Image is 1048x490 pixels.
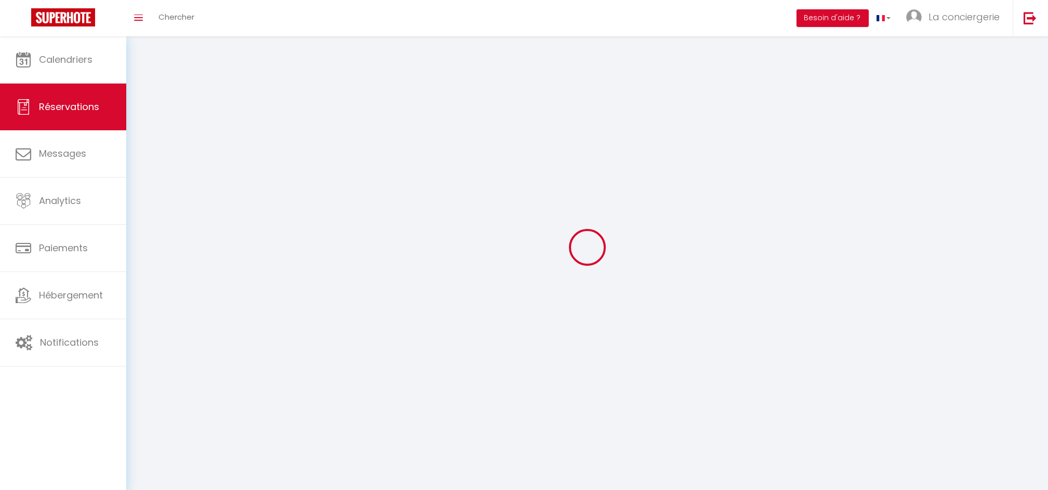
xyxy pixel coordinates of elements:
img: Super Booking [31,8,95,26]
span: Chercher [158,11,194,22]
span: Analytics [39,194,81,207]
button: Ouvrir le widget de chat LiveChat [8,4,39,35]
span: La conciergerie [928,10,1000,23]
span: Réservations [39,100,99,113]
span: Hébergement [39,289,103,302]
button: Besoin d'aide ? [797,9,869,27]
span: Messages [39,147,86,160]
img: logout [1024,11,1037,24]
span: Calendriers [39,53,92,66]
img: ... [906,9,922,25]
span: Notifications [40,336,99,349]
span: Paiements [39,241,88,254]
